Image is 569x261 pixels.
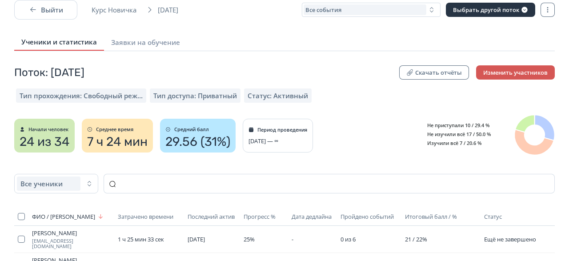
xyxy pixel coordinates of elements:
[188,213,235,220] span: Последний актив
[248,91,308,100] span: Статус: Активный
[118,213,173,220] span: Затрачено времени
[118,211,175,222] button: Затрачено времени
[421,122,490,128] span: Не приступали 10 / 29.4 %
[476,65,555,80] button: Изменить участников
[341,235,356,243] span: 0 из 6
[32,211,106,222] button: ФИО / [PERSON_NAME]
[28,127,68,132] span: Начали человек
[399,65,469,80] button: Скачать отчёты
[32,229,111,237] span: [PERSON_NAME]
[244,211,277,222] button: Прогресс %
[188,235,205,243] span: [DATE]
[32,238,111,249] span: [EMAIL_ADDRESS][DOMAIN_NAME]
[405,211,459,222] button: Итоговый балл / %
[32,213,95,220] span: ФИО / [PERSON_NAME]
[305,6,341,13] span: Все события
[257,127,307,133] span: Период проведения
[244,235,255,243] span: 25%
[405,213,457,220] span: Итоговый балл / %
[14,174,98,193] button: Все ученики
[96,127,133,132] span: Среднее время
[292,211,333,222] button: Дата дедлайна
[188,211,236,222] button: Последний актив
[153,91,237,100] span: Тип доступа: Приватный
[32,229,111,249] a: [PERSON_NAME][EMAIL_ADDRESS][DOMAIN_NAME]
[244,213,276,220] span: Прогресс %
[484,213,502,221] span: Статус
[292,235,293,243] span: -
[158,5,184,14] span: [DATE]
[20,135,69,149] span: 24 из 34
[92,5,142,14] span: Курс Новичка
[174,127,209,132] span: Средний балл
[405,235,427,243] span: 21 / 22%
[446,3,535,17] button: Выбрать другой поток
[248,137,278,145] span: [DATE] — ∞
[421,131,491,137] span: Не изучили всё 17 / 50.0 %
[484,235,536,243] span: Ещё не завершено
[111,38,180,47] span: Заявки на обучение
[341,211,396,222] button: Пройдено событий
[302,3,441,17] button: Все события
[421,140,482,146] span: Изучили всё 7 / 20.6 %
[341,213,394,220] span: Пройдено событий
[20,179,63,188] span: Все ученики
[118,235,164,243] span: 1 ч 25 мин 33 сек
[21,37,97,46] span: Ученики и статистика
[87,135,148,149] span: 7 ч 24 мин
[20,91,143,100] span: Тип прохождения: Свободный режим
[14,65,84,80] span: Поток: [DATE]
[292,213,332,220] span: Дата дедлайна
[165,135,230,149] span: 29.56 (31%)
